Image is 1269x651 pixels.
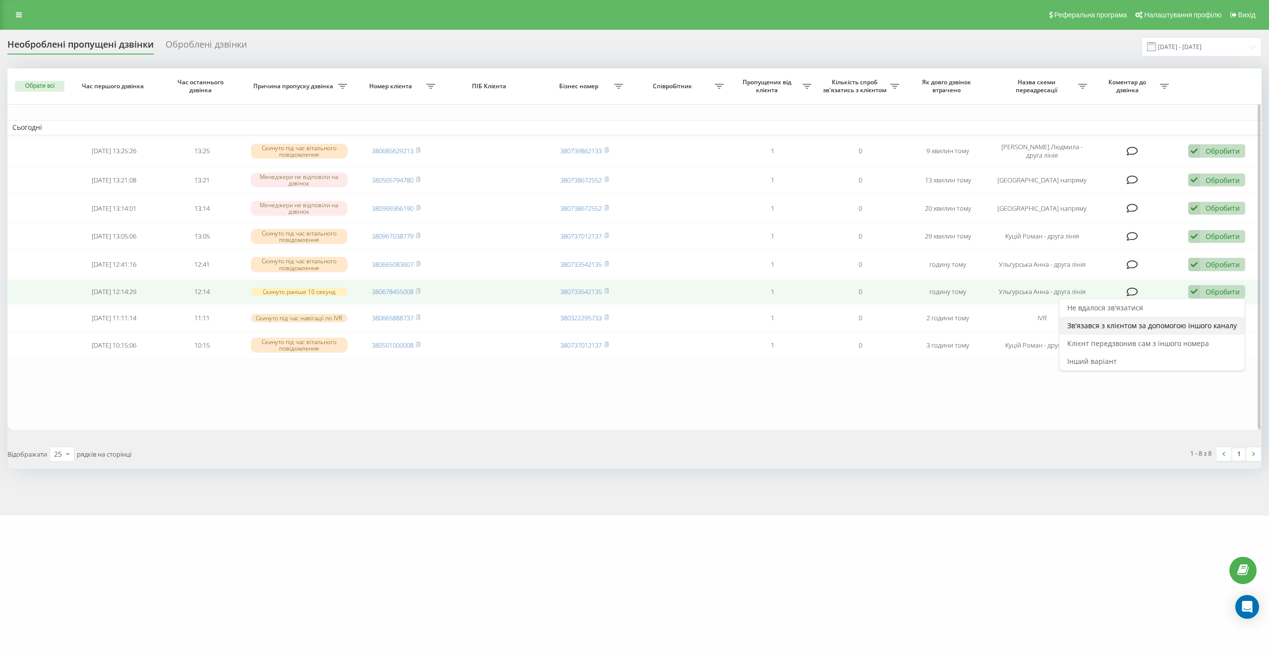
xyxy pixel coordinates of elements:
[992,167,1092,193] td: [GEOGRAPHIC_DATA] напряму
[70,167,158,193] td: [DATE] 13:21:08
[372,287,413,296] a: 380678455008
[158,167,246,193] td: 13:21
[372,313,413,322] a: 380665888737
[1206,287,1240,296] div: Обробити
[1206,176,1240,185] div: Обробити
[1067,339,1209,348] span: Клієнт передзвонив сам з іншого номера
[1190,448,1211,458] div: 1 - 8 з 8
[560,260,602,269] a: 380733542135
[992,332,1092,358] td: Куцій Роман - друга лінія
[372,341,413,350] a: 380501000008
[158,306,246,330] td: 11:11
[992,306,1092,330] td: IVR
[992,223,1092,249] td: Куцій Роман - друга лінія
[904,137,992,165] td: 9 хвилин тому
[729,251,816,278] td: 1
[729,306,816,330] td: 1
[357,82,426,90] span: Номер клієнта
[372,146,413,155] a: 380685629213
[70,306,158,330] td: [DATE] 11:11:14
[816,137,904,165] td: 0
[904,251,992,278] td: годину тому
[560,341,602,350] a: 380737012137
[251,173,347,187] div: Менеджери не відповіли на дзвінок
[7,120,1262,135] td: Сьогодні
[54,449,62,459] div: 25
[992,137,1092,165] td: [PERSON_NAME] Людмила - друга лінія
[7,450,47,459] span: Відображати
[560,176,602,184] a: 380738672552
[816,251,904,278] td: 0
[251,257,347,272] div: Скинуто під час вітального повідомлення
[450,82,531,90] span: ПІБ Клієнта
[816,223,904,249] td: 0
[913,78,983,94] span: Як довго дзвінок втрачено
[904,167,992,193] td: 13 хвилин тому
[167,78,236,94] span: Час останнього дзвінка
[816,167,904,193] td: 0
[816,306,904,330] td: 0
[70,332,158,358] td: [DATE] 10:15:06
[545,82,614,90] span: Бізнес номер
[1206,260,1240,269] div: Обробити
[372,232,413,240] a: 380967038779
[7,39,154,55] div: Необроблені пропущені дзвінки
[1097,78,1159,94] span: Коментар до дзвінка
[70,137,158,165] td: [DATE] 13:25:26
[158,280,246,304] td: 12:14
[1067,356,1117,366] span: Інший варіант
[729,223,816,249] td: 1
[1054,11,1127,19] span: Реферальна програма
[904,280,992,304] td: годину тому
[158,195,246,222] td: 13:14
[1206,232,1240,241] div: Обробити
[251,82,338,90] span: Причина пропуску дзвінка
[251,229,347,244] div: Скинуто під час вітального повідомлення
[904,195,992,222] td: 20 хвилин тому
[15,81,64,92] button: Обрати всі
[1235,595,1259,619] div: Open Intercom Messenger
[70,280,158,304] td: [DATE] 12:14:29
[1206,203,1240,213] div: Обробити
[372,204,413,213] a: 380969366190
[251,144,347,159] div: Скинуто під час вітального повідомлення
[251,201,347,216] div: Менеджери не відповіли на дзвінок
[158,251,246,278] td: 12:41
[1144,11,1221,19] span: Налаштування профілю
[158,332,246,358] td: 10:15
[729,195,816,222] td: 1
[997,78,1078,94] span: Назва схеми переадресації
[70,223,158,249] td: [DATE] 13:05:06
[1067,321,1237,330] span: Зв'язався з клієнтом за допомогою іншого каналу
[729,332,816,358] td: 1
[1238,11,1256,19] span: Вихід
[1067,303,1143,312] span: Не вдалося зв'язатися
[560,313,602,322] a: 380322295733
[560,232,602,240] a: 380737012137
[158,137,246,165] td: 13:25
[560,287,602,296] a: 380733542135
[816,332,904,358] td: 0
[372,260,413,269] a: 380665083607
[77,450,131,459] span: рядків на сторінці
[729,137,816,165] td: 1
[251,288,347,296] div: Скинуто раніше 10 секунд
[904,223,992,249] td: 29 хвилин тому
[904,332,992,358] td: 3 години тому
[1231,447,1246,461] a: 1
[251,338,347,353] div: Скинуто під час вітального повідомлення
[158,223,246,249] td: 13:05
[816,195,904,222] td: 0
[992,195,1092,222] td: [GEOGRAPHIC_DATA] напряму
[904,306,992,330] td: 2 години тому
[372,176,413,184] a: 380505794780
[734,78,803,94] span: Пропущених від клієнта
[633,82,714,90] span: Співробітник
[560,146,602,155] a: 380739862133
[251,314,347,322] div: Скинуто під час навігації по IVR
[70,251,158,278] td: [DATE] 12:41:16
[821,78,890,94] span: Кількість спроб зв'язатись з клієнтом
[560,204,602,213] a: 380738672552
[1206,146,1240,156] div: Обробити
[816,280,904,304] td: 0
